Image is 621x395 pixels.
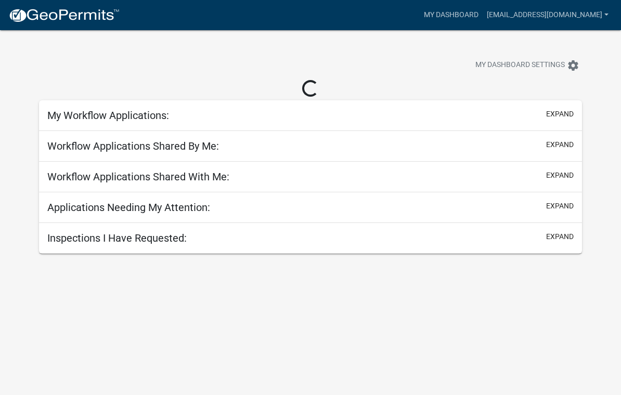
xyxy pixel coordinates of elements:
[546,201,574,212] button: expand
[420,5,483,25] a: My Dashboard
[47,201,210,214] h5: Applications Needing My Attention:
[47,109,169,122] h5: My Workflow Applications:
[475,59,565,72] span: My Dashboard Settings
[546,109,574,120] button: expand
[483,5,613,25] a: [EMAIL_ADDRESS][DOMAIN_NAME]
[47,140,219,152] h5: Workflow Applications Shared By Me:
[546,170,574,181] button: expand
[546,231,574,242] button: expand
[467,55,588,75] button: My Dashboard Settingssettings
[47,170,229,183] h5: Workflow Applications Shared With Me:
[567,59,579,72] i: settings
[546,139,574,150] button: expand
[47,232,187,244] h5: Inspections I Have Requested:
